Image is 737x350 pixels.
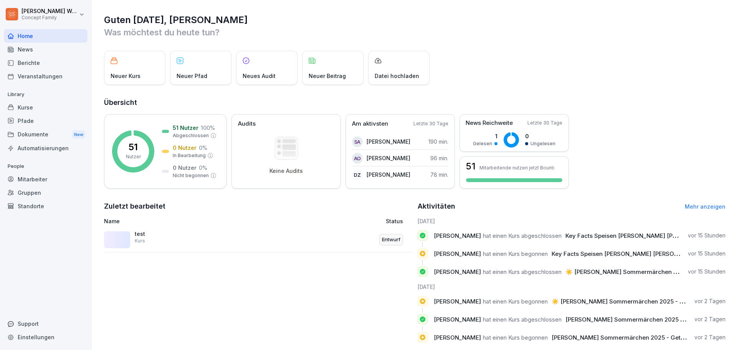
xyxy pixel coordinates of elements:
a: Veranstaltungen [4,70,88,83]
a: News [4,43,88,56]
span: [PERSON_NAME] [434,268,481,275]
p: vor 15 Stunden [688,232,725,239]
p: Library [4,88,88,101]
p: 0 % [199,144,207,152]
p: [PERSON_NAME] [367,154,410,162]
a: Gruppen [4,186,88,199]
h2: Aktivitäten [418,201,455,212]
h2: Übersicht [104,97,725,108]
span: [PERSON_NAME] [434,298,481,305]
div: New [72,130,85,139]
p: Name [104,217,297,225]
p: 0 [525,132,555,140]
div: DZ [352,169,363,180]
p: Neuer Kurs [111,72,140,80]
a: Berichte [4,56,88,70]
span: ☀️ [PERSON_NAME] Sommermärchen 2025 - Speisen [565,268,716,275]
p: 0 % [199,164,207,172]
p: vor 2 Tagen [694,333,725,341]
span: Key Facts Speisen [PERSON_NAME] [PERSON_NAME] 🥗 [552,250,709,257]
span: [PERSON_NAME] Sommermärchen 2025 - Getränke [565,316,710,323]
a: DokumenteNew [4,128,88,142]
span: [PERSON_NAME] [434,250,481,257]
p: Status [386,217,403,225]
a: Home [4,29,88,43]
span: [PERSON_NAME] [434,316,481,323]
span: [PERSON_NAME] [434,232,481,239]
p: Letzte 30 Tage [527,119,562,126]
p: News Reichweite [466,119,513,128]
p: Neuer Pfad [177,72,207,80]
span: hat einen Kurs begonnen [483,250,548,257]
p: Gelesen [473,140,492,147]
p: Audits [238,119,256,128]
p: [PERSON_NAME] [367,171,410,179]
span: hat einen Kurs abgeschlossen [483,232,562,239]
p: 190 min. [428,138,448,146]
p: Abgeschlossen [173,132,209,139]
p: vor 2 Tagen [694,315,725,323]
p: 1 [473,132,497,140]
a: Automatisierungen [4,141,88,155]
p: 0 Nutzer [173,164,197,172]
p: Nicht begonnen [173,172,209,179]
p: 78 min. [430,171,448,179]
p: Keine Audits [269,168,303,174]
p: Was möchtest du heute tun? [104,26,725,38]
span: hat einen Kurs begonnen [483,298,548,305]
h6: [DATE] [418,283,726,291]
p: In Bearbeitung [173,152,206,159]
span: [PERSON_NAME] Sommermärchen 2025 - Getränke [552,334,696,341]
p: 51 Nutzer [173,124,198,132]
p: Nutzer [126,153,141,160]
span: hat einen Kurs abgeschlossen [483,316,562,323]
h1: Guten [DATE], [PERSON_NAME] [104,14,725,26]
div: Kurse [4,101,88,114]
a: testKursEntwurf [104,227,412,252]
h6: [DATE] [418,217,726,225]
span: Key Facts Speisen [PERSON_NAME] [PERSON_NAME] 🥗 [565,232,723,239]
p: 96 min. [430,154,448,162]
p: Entwurf [382,236,400,244]
p: [PERSON_NAME] Weichsel [21,8,78,15]
span: [PERSON_NAME] [434,334,481,341]
p: Datei hochladen [375,72,419,80]
p: 0 Nutzer [173,144,197,152]
p: Neues Audit [243,72,276,80]
p: Letzte 30 Tage [413,120,448,127]
div: Dokumente [4,128,88,142]
a: Mitarbeiter [4,173,88,186]
p: 100 % [201,124,215,132]
span: ☀️ [PERSON_NAME] Sommermärchen 2025 - Speisen [552,298,702,305]
span: hat einen Kurs abgeschlossen [483,268,562,275]
div: Support [4,317,88,330]
a: Einstellungen [4,330,88,344]
p: vor 15 Stunden [688,268,725,275]
div: SA [352,136,363,147]
p: Kurs [135,237,145,244]
p: Concept Family [21,15,78,20]
p: Mitarbeitende nutzen jetzt Bounti [479,165,554,171]
p: vor 2 Tagen [694,297,725,305]
p: test [135,231,212,237]
p: 51 [129,143,138,152]
p: People [4,160,88,173]
h2: Zuletzt bearbeitet [104,201,412,212]
h3: 51 [466,162,476,171]
a: Standorte [4,199,88,213]
a: Mehr anzeigen [685,203,725,210]
p: vor 15 Stunden [688,250,725,257]
p: [PERSON_NAME] [367,138,410,146]
span: hat einen Kurs begonnen [483,334,548,341]
div: Pfade [4,114,88,128]
p: Ungelesen [530,140,555,147]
